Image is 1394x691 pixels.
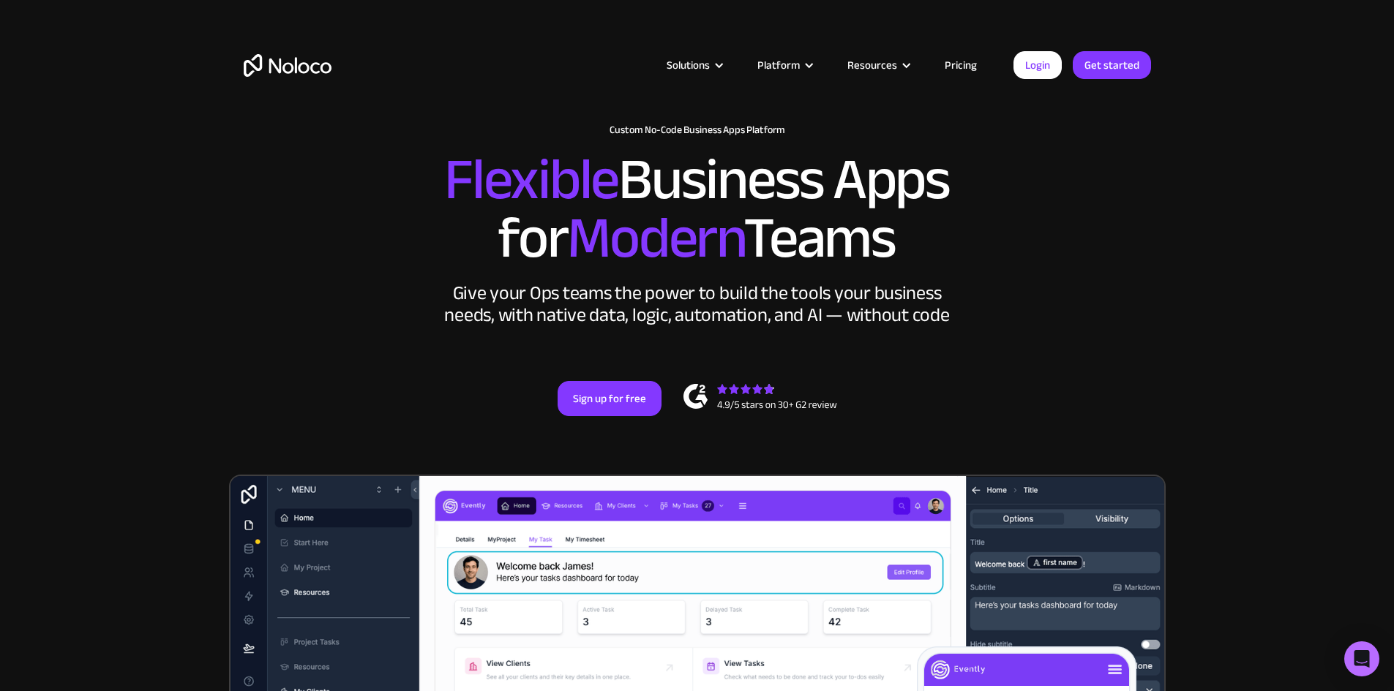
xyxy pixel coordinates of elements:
a: Pricing [926,56,995,75]
a: home [244,54,331,77]
a: Get started [1073,51,1151,79]
div: Open Intercom Messenger [1344,641,1379,676]
div: Resources [847,56,897,75]
div: Solutions [648,56,739,75]
span: Flexible [444,125,618,234]
a: Login [1013,51,1062,79]
div: Solutions [667,56,710,75]
div: Give your Ops teams the power to build the tools your business needs, with native data, logic, au... [441,282,953,326]
div: Platform [757,56,800,75]
h2: Business Apps for Teams [244,151,1151,268]
div: Platform [739,56,829,75]
div: Resources [829,56,926,75]
span: Modern [567,184,743,292]
a: Sign up for free [558,381,662,416]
